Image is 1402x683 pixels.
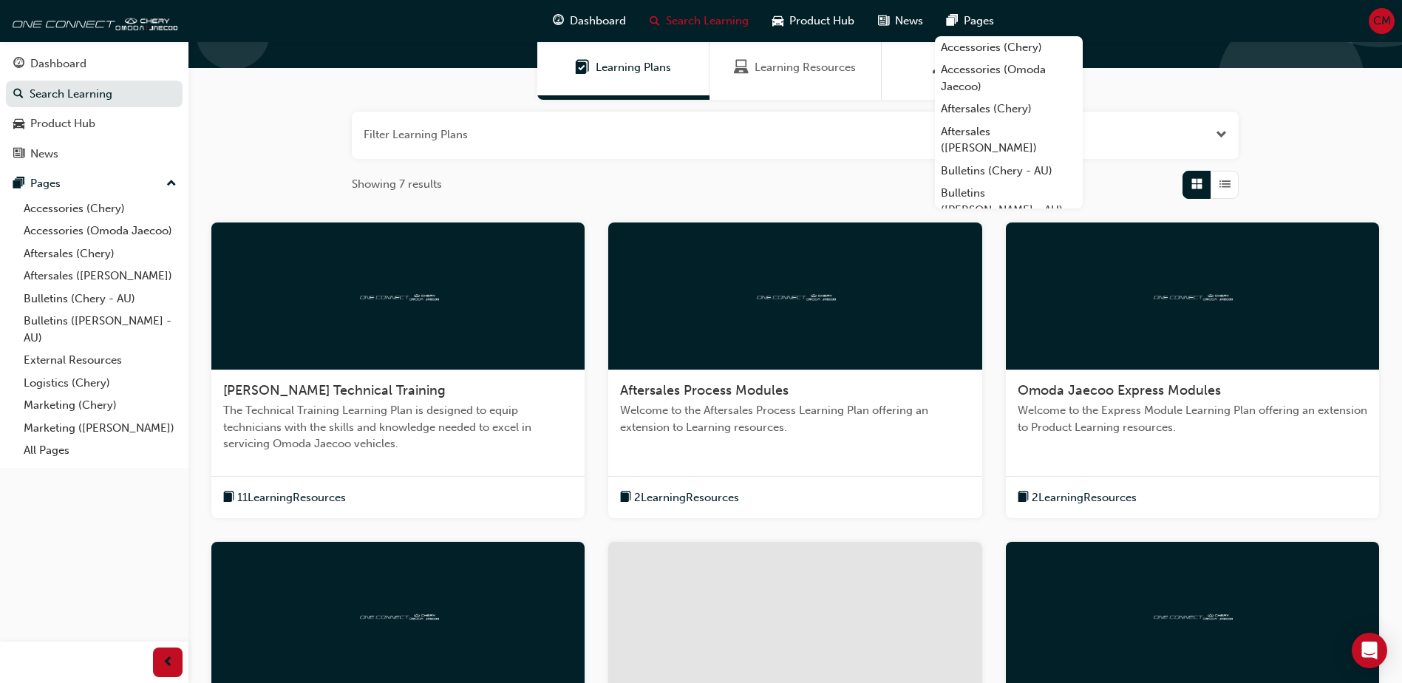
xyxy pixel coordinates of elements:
[13,88,24,101] span: search-icon
[6,47,183,170] button: DashboardSearch LearningProduct HubNews
[163,653,174,672] span: prev-icon
[13,177,24,191] span: pages-icon
[13,148,24,161] span: news-icon
[1373,13,1391,30] span: CM
[570,13,626,30] span: Dashboard
[878,12,889,30] span: news-icon
[1151,288,1233,302] img: oneconnect
[1018,382,1221,398] span: Omoda Jaecoo Express Modules
[6,140,183,168] a: News
[30,55,86,72] div: Dashboard
[6,81,183,108] a: Search Learning
[352,176,442,193] span: Showing 7 results
[620,402,970,435] span: Welcome to the Aftersales Process Learning Plan offering an extension to Learning resources.
[358,288,439,302] img: oneconnect
[6,50,183,78] a: Dashboard
[666,13,749,30] span: Search Learning
[1369,8,1395,34] button: CM
[650,12,660,30] span: search-icon
[30,146,58,163] div: News
[1219,176,1231,193] span: List
[935,120,1083,160] a: Aftersales ([PERSON_NAME])
[18,288,183,310] a: Bulletins (Chery - AU)
[608,222,981,519] a: oneconnectAftersales Process ModulesWelcome to the Aftersales Process Learning Plan offering an e...
[237,489,346,506] span: 11 Learning Resources
[882,35,1054,100] a: SessionsSessions
[772,12,783,30] span: car-icon
[537,35,709,100] a: Learning PlansLearning Plans
[6,170,183,197] button: Pages
[1018,489,1137,507] button: book-icon2LearningResources
[18,265,183,288] a: Aftersales ([PERSON_NAME])
[18,439,183,462] a: All Pages
[620,489,739,507] button: book-icon2LearningResources
[755,59,856,76] span: Learning Resources
[30,175,61,192] div: Pages
[541,6,638,36] a: guage-iconDashboard
[13,118,24,131] span: car-icon
[866,6,935,36] a: news-iconNews
[964,13,994,30] span: Pages
[6,110,183,137] a: Product Hub
[620,382,789,398] span: Aftersales Process Modules
[1191,176,1202,193] span: Grid
[596,59,671,76] span: Learning Plans
[18,417,183,440] a: Marketing ([PERSON_NAME])
[223,402,573,452] span: The Technical Training Learning Plan is designed to equip technicians with the skills and knowled...
[935,6,1006,36] a: pages-iconPages
[1018,402,1367,435] span: Welcome to the Express Module Learning Plan offering an extension to Product Learning resources.
[1032,489,1137,506] span: 2 Learning Resources
[223,489,234,507] span: book-icon
[1151,608,1233,622] img: oneconnect
[18,372,183,395] a: Logistics (Chery)
[1352,633,1387,668] div: Open Intercom Messenger
[755,288,836,302] img: oneconnect
[947,12,958,30] span: pages-icon
[211,222,585,519] a: oneconnect[PERSON_NAME] Technical TrainingThe Technical Training Learning Plan is designed to equ...
[358,608,439,622] img: oneconnect
[789,13,854,30] span: Product Hub
[553,12,564,30] span: guage-icon
[895,13,923,30] span: News
[1018,489,1029,507] span: book-icon
[18,242,183,265] a: Aftersales (Chery)
[734,59,749,76] span: Learning Resources
[935,98,1083,120] a: Aftersales (Chery)
[1006,222,1379,519] a: oneconnectOmoda Jaecoo Express ModulesWelcome to the Express Module Learning Plan offering an ext...
[935,182,1083,221] a: Bulletins ([PERSON_NAME] - AU)
[166,174,177,194] span: up-icon
[575,59,590,76] span: Learning Plans
[18,310,183,349] a: Bulletins ([PERSON_NAME] - AU)
[620,489,631,507] span: book-icon
[30,115,95,132] div: Product Hub
[1216,126,1227,143] button: Open the filter
[638,6,760,36] a: search-iconSearch Learning
[18,349,183,372] a: External Resources
[18,394,183,417] a: Marketing (Chery)
[935,160,1083,183] a: Bulletins (Chery - AU)
[709,35,882,100] a: Learning ResourcesLearning Resources
[18,220,183,242] a: Accessories (Omoda Jaecoo)
[935,36,1083,59] a: Accessories (Chery)
[223,382,446,398] span: [PERSON_NAME] Technical Training
[935,58,1083,98] a: Accessories (Omoda Jaecoo)
[7,6,177,35] img: oneconnect
[223,489,346,507] button: book-icon11LearningResources
[760,6,866,36] a: car-iconProduct Hub
[634,489,739,506] span: 2 Learning Resources
[13,58,24,71] span: guage-icon
[18,197,183,220] a: Accessories (Chery)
